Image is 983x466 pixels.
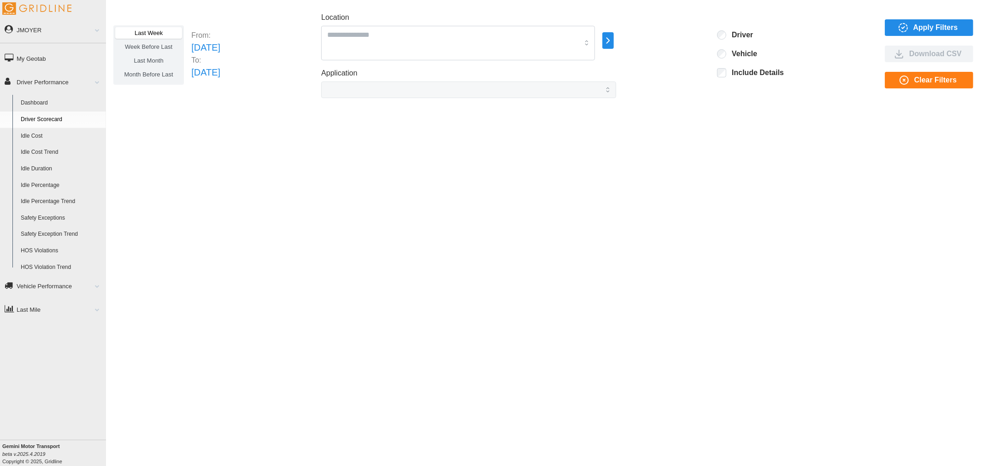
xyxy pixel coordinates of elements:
a: Safety Exceptions [17,210,106,227]
a: HOS Violation Trend [17,259,106,276]
button: Download CSV [885,46,973,62]
button: Clear Filters [885,72,973,88]
label: Include Details [726,68,784,77]
p: To: [191,55,220,65]
a: HOS Violations [17,243,106,259]
b: Gemini Motor Transport [2,443,60,449]
i: beta v.2025.4.2019 [2,451,45,457]
div: Copyright © 2025, Gridline [2,443,106,465]
img: Gridline [2,2,71,15]
label: Location [321,12,349,23]
p: From: [191,30,220,41]
a: Safety Exception Trend [17,226,106,243]
span: Apply Filters [913,20,958,35]
p: [DATE] [191,41,220,55]
a: Driver Scorecard [17,111,106,128]
p: [DATE] [191,65,220,80]
span: Last Week [135,29,163,36]
span: Last Month [134,57,163,64]
a: Idle Percentage Trend [17,193,106,210]
a: Idle Cost Trend [17,144,106,161]
span: Clear Filters [914,72,957,88]
a: Idle Duration [17,161,106,177]
a: Dashboard [17,95,106,111]
label: Application [321,68,357,79]
span: Week Before Last [125,43,172,50]
label: Driver [726,30,753,40]
label: Vehicle [726,49,757,58]
button: Apply Filters [885,19,973,36]
span: Month Before Last [124,71,173,78]
a: Idle Cost [17,128,106,145]
span: Download CSV [909,46,962,62]
a: Idle Percentage [17,177,106,194]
